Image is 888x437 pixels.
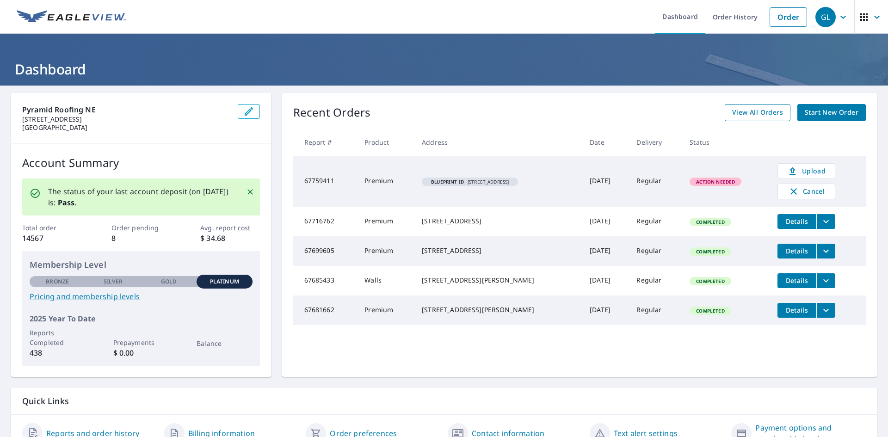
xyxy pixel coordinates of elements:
td: Regular [629,266,682,295]
p: 438 [30,347,85,358]
a: Start New Order [797,104,866,121]
td: Regular [629,156,682,207]
p: [GEOGRAPHIC_DATA] [22,123,230,132]
button: detailsBtn-67685433 [777,273,816,288]
td: 67681662 [293,295,358,325]
span: View All Orders [732,107,783,118]
button: detailsBtn-67699605 [777,244,816,259]
b: Pass [58,197,75,208]
p: Total order [22,223,81,233]
th: Report # [293,129,358,156]
span: Details [783,246,811,255]
button: detailsBtn-67716762 [777,214,816,229]
p: $ 34.68 [200,233,259,244]
button: Cancel [777,184,835,199]
span: Completed [691,308,730,314]
a: View All Orders [725,104,790,121]
td: 67759411 [293,156,358,207]
td: Regular [629,295,682,325]
a: Order [770,7,807,27]
button: filesDropdownBtn-67685433 [816,273,835,288]
span: Completed [691,278,730,284]
h1: Dashboard [11,60,877,79]
span: Completed [691,219,730,225]
p: Recent Orders [293,104,371,121]
td: Walls [357,266,414,295]
td: Premium [357,295,414,325]
p: Silver [104,277,123,286]
p: Prepayments [113,338,169,347]
td: 67699605 [293,236,358,266]
img: EV Logo [17,10,126,24]
p: Balance [197,339,252,348]
span: Start New Order [805,107,858,118]
div: [STREET_ADDRESS] [422,246,575,255]
td: 67716762 [293,207,358,236]
div: [STREET_ADDRESS][PERSON_NAME] [422,276,575,285]
button: Close [244,186,256,198]
p: Account Summary [22,154,260,171]
p: 2025 Year To Date [30,313,253,324]
td: Regular [629,207,682,236]
td: Premium [357,207,414,236]
p: 8 [111,233,171,244]
span: Upload [783,166,829,177]
td: Premium [357,236,414,266]
p: Gold [161,277,177,286]
th: Address [414,129,582,156]
span: Details [783,306,811,314]
p: Order pending [111,223,171,233]
td: [DATE] [582,266,629,295]
button: filesDropdownBtn-67716762 [816,214,835,229]
span: Cancel [787,186,826,197]
p: Avg. report cost [200,223,259,233]
th: Status [682,129,770,156]
th: Delivery [629,129,682,156]
span: Details [783,217,811,226]
th: Product [357,129,414,156]
td: [DATE] [582,236,629,266]
td: 67685433 [293,266,358,295]
p: Membership Level [30,259,253,271]
button: filesDropdownBtn-67699605 [816,244,835,259]
p: Platinum [210,277,239,286]
td: [DATE] [582,295,629,325]
a: Upload [777,163,835,179]
p: $ 0.00 [113,347,169,358]
td: [DATE] [582,207,629,236]
em: Blueprint ID [431,179,464,184]
td: [DATE] [582,156,629,207]
span: Details [783,276,811,285]
div: GL [815,7,836,27]
p: [STREET_ADDRESS] [22,115,230,123]
p: Bronze [46,277,69,286]
td: Premium [357,156,414,207]
p: Quick Links [22,395,866,407]
p: Pyramid Roofing NE [22,104,230,115]
td: Regular [629,236,682,266]
span: Action Needed [691,178,740,185]
span: [STREET_ADDRESS] [425,179,514,184]
button: filesDropdownBtn-67681662 [816,303,835,318]
button: detailsBtn-67681662 [777,303,816,318]
div: [STREET_ADDRESS][PERSON_NAME] [422,305,575,314]
p: The status of your last account deposit (on [DATE]) is: . [48,186,235,208]
span: Completed [691,248,730,255]
div: [STREET_ADDRESS] [422,216,575,226]
p: Reports Completed [30,328,85,347]
th: Date [582,129,629,156]
p: 14567 [22,233,81,244]
a: Pricing and membership levels [30,291,253,302]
